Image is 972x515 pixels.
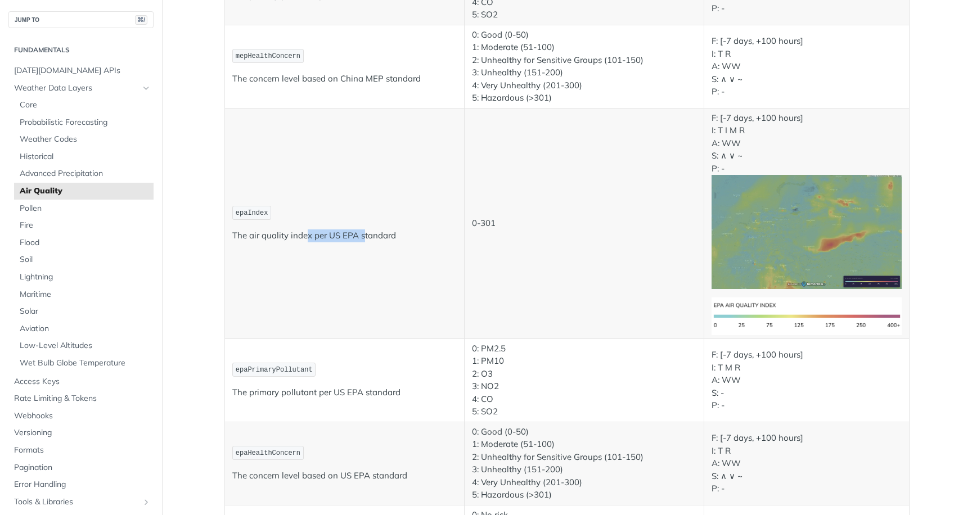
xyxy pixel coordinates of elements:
span: Core [20,100,151,111]
a: [DATE][DOMAIN_NAME] APIs [8,62,154,79]
span: Probabilistic Forecasting [20,117,151,128]
h2: Fundamentals [8,45,154,55]
span: [DATE][DOMAIN_NAME] APIs [14,65,151,76]
span: Soil [20,254,151,265]
a: Low-Level Altitudes [14,337,154,354]
span: Lightning [20,272,151,283]
span: Flood [20,237,151,249]
span: Weather Codes [20,134,151,145]
p: 0: PM2.5 1: PM10 2: O3 3: NO2 4: CO 5: SO2 [472,342,696,418]
button: Hide subpages for Weather Data Layers [142,84,151,93]
a: Error Handling [8,476,154,493]
span: Formats [14,445,151,456]
a: Soil [14,251,154,268]
a: Advanced Precipitation [14,165,154,182]
button: JUMP TO⌘/ [8,11,154,28]
a: Core [14,97,154,114]
span: Rate Limiting & Tokens [14,393,151,404]
span: Expand image [712,310,902,320]
p: F: [-7 days, +100 hours] I: T R A: WW S: ∧ ∨ ~ P: - [712,432,902,495]
a: Pollen [14,200,154,217]
a: Air Quality [14,183,154,200]
a: Weather Data LayersHide subpages for Weather Data Layers [8,80,154,97]
span: Access Keys [14,376,151,387]
span: ⌘/ [135,15,147,25]
span: Maritime [20,289,151,300]
a: Pagination [8,459,154,476]
a: Fire [14,217,154,234]
a: Lightning [14,269,154,286]
a: Historical [14,148,154,165]
p: The air quality index per US EPA standard [232,229,457,242]
span: Air Quality [20,186,151,197]
a: Tools & LibrariesShow subpages for Tools & Libraries [8,494,154,511]
a: Access Keys [8,373,154,390]
p: The concern level based on China MEP standard [232,73,457,85]
p: F: [-7 days, +100 hours] I: T R A: WW S: ∧ ∨ ~ P: - [712,35,902,98]
span: Low-Level Altitudes [20,340,151,351]
span: Webhooks [14,410,151,422]
a: Weather Codes [14,131,154,148]
span: Pagination [14,462,151,473]
a: Formats [8,442,154,459]
span: mepHealthConcern [236,52,300,60]
a: Flood [14,234,154,251]
span: Tools & Libraries [14,496,139,508]
button: Show subpages for Tools & Libraries [142,498,151,507]
span: Error Handling [14,479,151,490]
span: Expand image [712,226,902,237]
span: Fire [20,220,151,231]
a: Versioning [8,424,154,441]
span: Weather Data Layers [14,83,139,94]
a: Rate Limiting & Tokens [8,390,154,407]
p: 0-301 [472,217,696,230]
span: epaPrimaryPollutant [236,366,313,374]
a: Maritime [14,286,154,303]
img: us_nowcast_aqi [712,297,902,335]
a: Aviation [14,320,154,337]
a: Probabilistic Forecasting [14,114,154,131]
span: Pollen [20,203,151,214]
p: F: [-7 days, +100 hours] I: T M R A: WW S: - P: - [712,349,902,412]
a: Wet Bulb Globe Temperature [14,355,154,372]
span: epaHealthConcern [236,449,300,457]
span: Wet Bulb Globe Temperature [20,358,151,369]
p: F: [-7 days, +100 hours] I: T I M R A: WW S: ∧ ∨ ~ P: - [712,112,902,289]
span: Advanced Precipitation [20,168,151,179]
a: Solar [14,303,154,320]
span: Historical [20,151,151,162]
span: Versioning [14,427,151,439]
p: 0: Good (0-50) 1: Moderate (51-100) 2: Unhealthy for Sensitive Groups (101-150) 3: Unhealthy (151... [472,426,696,502]
p: The concern level based on US EPA standard [232,469,457,482]
span: Aviation [20,323,151,335]
span: Solar [20,306,151,317]
p: 0: Good (0-50) 1: Moderate (51-100) 2: Unhealthy for Sensitive Groups (101-150) 3: Unhealthy (151... [472,29,696,105]
img: us_nowcast_aqi [712,175,902,289]
span: epaIndex [236,209,268,217]
a: Webhooks [8,408,154,424]
p: The primary pollutant per US EPA standard [232,386,457,399]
